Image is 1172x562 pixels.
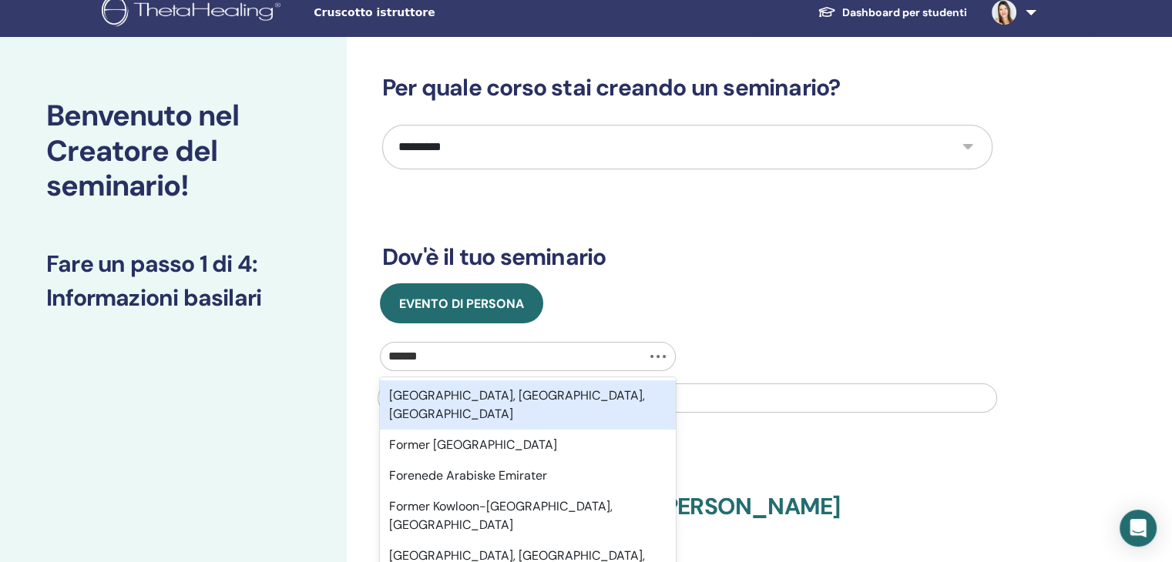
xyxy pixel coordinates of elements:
[399,296,524,312] span: Evento di persona
[382,243,992,271] h3: Dov'è il tuo seminario
[380,460,676,491] div: Forenede Arabiske Emirater
[382,493,992,539] h3: Advanced DNA insieme a [PERSON_NAME]
[380,430,676,460] div: Former [GEOGRAPHIC_DATA]
[818,5,836,18] img: graduation-cap-white.svg
[314,5,545,21] span: Cruscotto istruttore
[1120,510,1157,547] div: Open Intercom Messenger
[380,380,676,430] div: [GEOGRAPHIC_DATA], [GEOGRAPHIC_DATA], [GEOGRAPHIC_DATA]
[380,491,676,540] div: Former Kowloon-[GEOGRAPHIC_DATA], [GEOGRAPHIC_DATA]
[46,250,301,278] h3: Fare un passo 1 di 4 :
[46,284,301,312] h3: Informazioni basilari
[46,99,301,204] h2: Benvenuto nel Creatore del seminario!
[382,74,992,102] h3: Per quale corso stai creando un seminario?
[382,459,992,487] h3: Conferma i tuoi dati
[380,283,543,323] button: Evento di persona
